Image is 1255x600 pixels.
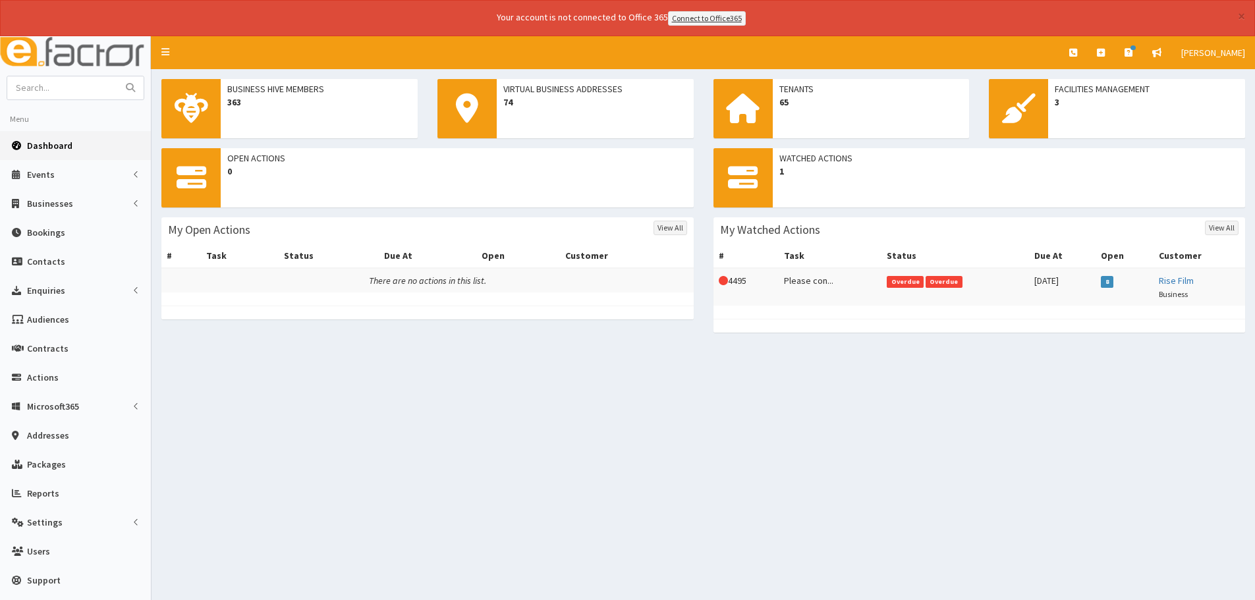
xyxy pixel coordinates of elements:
th: Open [1096,244,1154,268]
th: Status [279,244,379,268]
span: Audiences [27,314,69,325]
th: Open [476,244,561,268]
span: Facilities Management [1055,82,1239,95]
span: Users [27,545,50,557]
span: Tenants [779,82,963,95]
th: Task [779,244,881,268]
th: Status [881,244,1029,268]
th: # [713,244,779,268]
button: × [1238,9,1245,23]
td: Please con... [779,268,881,306]
i: This Action is overdue! [719,276,728,285]
span: Bookings [27,227,65,238]
span: [PERSON_NAME] [1181,47,1245,59]
span: 363 [227,95,411,109]
span: Dashboard [27,140,72,151]
input: Search... [7,76,118,99]
span: Overdue [926,276,962,288]
small: Business [1159,289,1188,299]
th: # [161,244,201,268]
a: Connect to Office365 [668,11,746,26]
a: View All [1205,221,1239,235]
th: Due At [379,244,476,268]
div: Your account is not connected to Office 365 [236,11,1007,26]
i: There are no actions in this list. [369,275,486,286]
span: Businesses [27,198,73,209]
span: Support [27,574,61,586]
span: Overdue [887,276,924,288]
span: Virtual Business Addresses [503,82,687,95]
span: Settings [27,516,63,528]
span: Watched Actions [779,151,1239,165]
th: Customer [560,244,694,268]
th: Customer [1154,244,1245,268]
span: Open Actions [227,151,687,165]
span: Events [27,169,55,180]
span: Microsoft365 [27,400,79,412]
span: 1 [779,165,1239,178]
h3: My Open Actions [168,224,250,236]
span: 3 [1055,95,1239,109]
span: Reports [27,487,59,499]
span: Business Hive Members [227,82,411,95]
span: Actions [27,371,59,383]
h3: My Watched Actions [720,224,820,236]
span: Packages [27,458,66,470]
span: Contacts [27,256,65,267]
a: [PERSON_NAME] [1171,36,1255,69]
td: [DATE] [1029,268,1096,306]
a: View All [654,221,687,235]
span: Addresses [27,429,69,441]
span: 74 [503,95,687,109]
span: 8 [1101,276,1113,288]
th: Due At [1029,244,1096,268]
span: 0 [227,165,687,178]
span: Contracts [27,342,69,354]
a: Rise Film [1159,275,1194,286]
th: Task [201,244,279,268]
span: 65 [779,95,963,109]
span: Enquiries [27,285,65,296]
td: 4495 [713,268,779,306]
